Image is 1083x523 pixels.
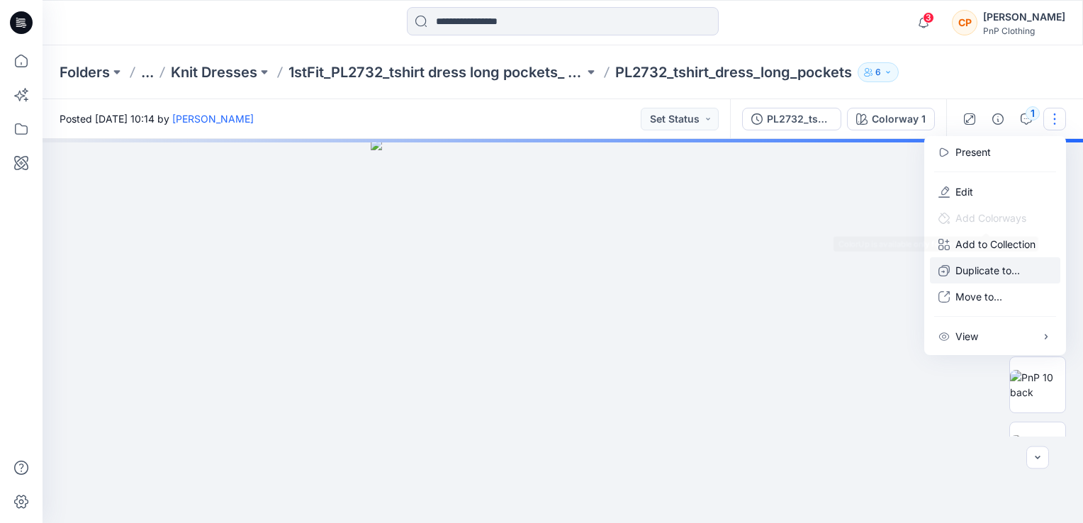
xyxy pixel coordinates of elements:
[615,62,852,82] p: PL2732_tshirt_dress_long_pockets
[983,9,1065,26] div: [PERSON_NAME]
[171,62,257,82] a: Knit Dresses
[955,289,1002,304] p: Move to...
[858,62,899,82] button: 6
[983,26,1065,36] div: PnP Clothing
[1015,108,1038,130] button: 1
[955,329,978,344] p: View
[1010,370,1065,400] img: PnP 10 back
[987,108,1009,130] button: Details
[1026,106,1040,120] div: 1
[60,62,110,82] a: Folders
[288,62,584,82] a: 1stFit_PL2732_tshirt dress long pockets_ [DATE]
[955,145,991,159] a: Present
[872,111,926,127] div: Colorway 1
[172,113,254,125] a: [PERSON_NAME]
[371,139,755,523] img: eyJhbGciOiJIUzI1NiIsImtpZCI6IjAiLCJzbHQiOiJzZXMiLCJ0eXAiOiJKV1QifQ.eyJkYXRhIjp7InR5cGUiOiJzdG9yYW...
[141,62,154,82] button: ...
[952,10,977,35] div: CP
[875,64,881,80] p: 6
[767,111,832,127] div: PL2732_tshirt_dress_long_pockets
[742,108,841,130] button: PL2732_tshirt_dress_long_pockets
[1010,435,1065,465] img: PnP 10 left
[60,111,254,126] span: Posted [DATE] 10:14 by
[923,12,934,23] span: 3
[847,108,935,130] button: Colorway 1
[955,263,1020,278] p: Duplicate to...
[955,237,1036,252] p: Add to Collection
[955,184,973,199] a: Edit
